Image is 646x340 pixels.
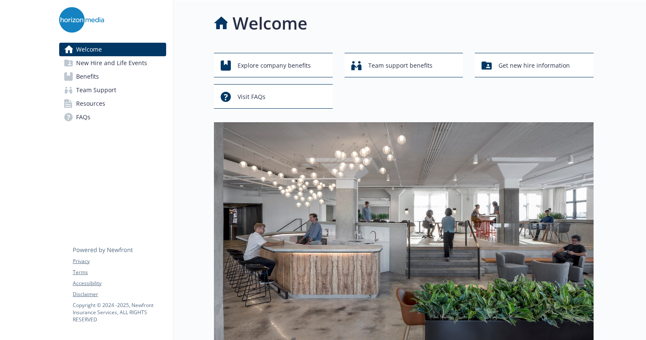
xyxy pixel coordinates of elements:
[76,83,116,97] span: Team Support
[73,302,166,323] p: Copyright © 2024 - 2025 , Newfront Insurance Services, ALL RIGHTS RESERVED
[214,53,333,77] button: Explore company benefits
[59,56,166,70] a: New Hire and Life Events
[59,43,166,56] a: Welcome
[76,56,147,70] span: New Hire and Life Events
[76,43,102,56] span: Welcome
[76,70,99,83] span: Benefits
[76,97,105,110] span: Resources
[73,291,166,298] a: Disclaimer
[345,53,463,77] button: Team support benefits
[59,110,166,124] a: FAQs
[59,97,166,110] a: Resources
[238,58,311,74] span: Explore company benefits
[498,58,570,74] span: Get new hire information
[73,280,166,287] a: Accessibility
[238,89,266,105] span: Visit FAQs
[214,84,333,109] button: Visit FAQs
[475,53,594,77] button: Get new hire information
[59,83,166,97] a: Team Support
[73,258,166,265] a: Privacy
[368,58,432,74] span: Team support benefits
[76,110,90,124] span: FAQs
[233,11,307,36] h1: Welcome
[73,269,166,276] a: Terms
[59,70,166,83] a: Benefits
